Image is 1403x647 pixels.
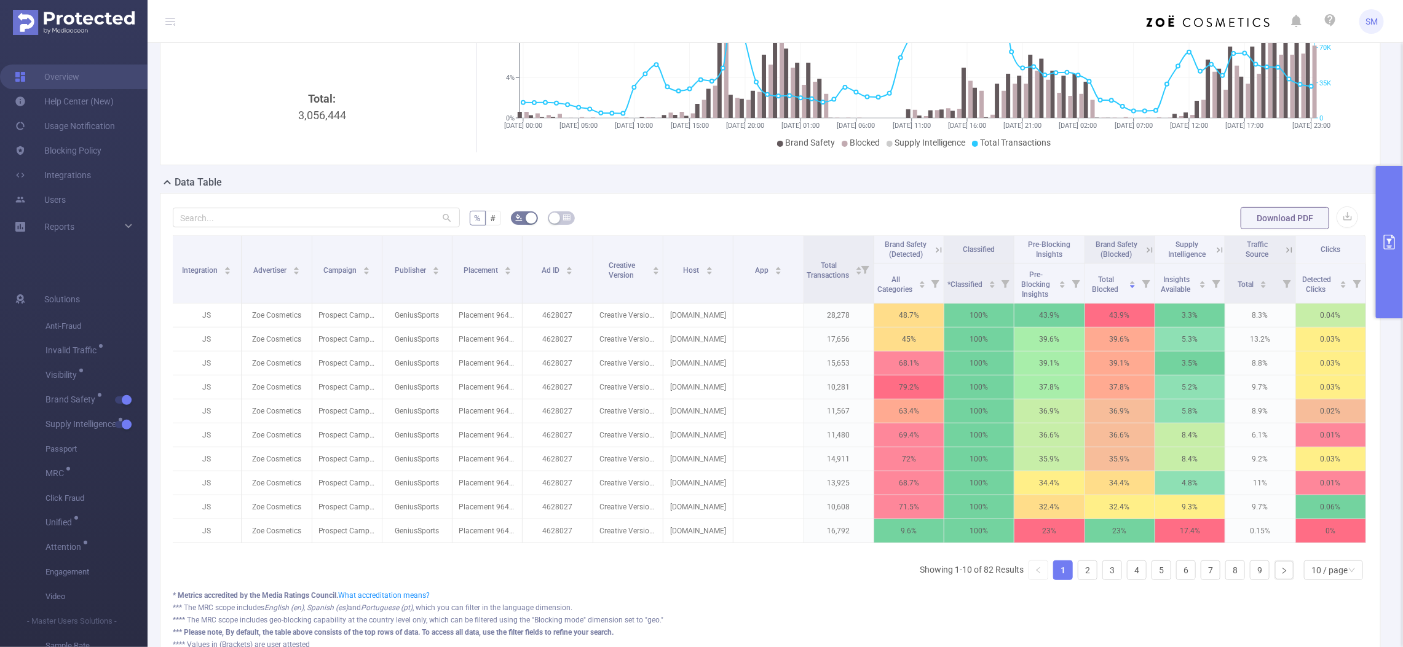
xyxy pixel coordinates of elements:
[1170,122,1208,130] tspan: [DATE] 12:00
[172,399,241,423] p: JS
[523,304,592,327] p: 4628027
[1078,561,1097,579] a: 2
[874,423,944,447] p: 69.4%
[1014,447,1084,471] p: 35.9%
[989,279,996,286] div: Sort
[1278,264,1295,303] i: Filter menu
[382,471,452,495] p: GeniusSports
[1321,245,1340,254] span: Clicks
[1319,79,1331,87] tspan: 35K
[1059,279,1066,286] div: Sort
[1059,279,1065,283] i: icon: caret-up
[312,304,382,327] p: Prospect Campaign
[1246,240,1268,259] span: Traffic Source
[989,283,995,287] i: icon: caret-down
[874,447,944,471] p: 72%
[1260,283,1267,287] i: icon: caret-down
[1199,283,1206,287] i: icon: caret-down
[15,138,101,163] a: Blocking Policy
[45,486,148,511] span: Click Fraud
[323,266,358,275] span: Campaign
[877,275,914,294] span: All Categories
[523,447,592,471] p: 4628027
[593,495,663,519] p: Creative Version 37771064
[919,279,925,283] i: icon: caret-up
[453,399,522,423] p: Placement 9640677
[1155,423,1225,447] p: 8.4%
[1115,122,1153,130] tspan: [DATE] 07:00
[593,327,663,351] p: Creative Version 37771067
[293,265,300,272] div: Sort
[224,265,231,272] div: Sort
[1096,240,1137,259] span: Brand Safety (Blocked)
[593,423,663,447] p: Creative Version 37771067
[382,304,452,327] p: GeniusSports
[997,264,1014,303] i: Filter menu
[1029,240,1071,259] span: Pre-Blocking Insights
[382,447,452,471] p: GeniusSports
[593,471,663,495] p: Creative Version 37771067
[382,495,452,519] p: GeniusSports
[453,351,522,375] p: Placement 9640679
[1225,560,1245,580] li: 8
[45,518,76,527] span: Unified
[1152,561,1171,579] a: 5
[1155,304,1225,327] p: 3.3%
[663,327,733,351] p: [DOMAIN_NAME]
[453,471,522,495] p: Placement 9640675
[652,265,659,269] i: icon: caret-up
[1311,561,1348,579] div: 10 / page
[312,399,382,423] p: Prospect Campaign
[173,208,460,227] input: Search...
[45,420,121,428] span: Supply Intelligence
[45,543,85,551] span: Attention
[1127,560,1147,580] li: 4
[963,245,995,254] span: Classified
[804,399,874,423] p: 11,567
[1225,423,1295,447] p: 6.1%
[242,304,311,327] p: Zoe Cosmetics
[172,375,241,399] p: JS
[1225,351,1295,375] p: 8.8%
[242,495,311,519] p: Zoe Cosmetics
[453,327,522,351] p: Placement 9640675
[944,351,1014,375] p: 100%
[506,74,515,82] tspan: 4%
[523,471,592,495] p: 4628027
[432,265,439,269] i: icon: caret-up
[1251,561,1269,579] a: 9
[253,266,288,275] span: Advertiser
[874,304,944,327] p: 48.7%
[1225,375,1295,399] p: 9.7%
[1054,561,1072,579] a: 1
[1238,280,1255,289] span: Total
[944,471,1014,495] p: 100%
[1225,304,1295,327] p: 8.3%
[706,265,713,269] i: icon: caret-up
[944,327,1014,351] p: 100%
[593,304,663,327] p: Creative Version 37771065
[1085,471,1155,495] p: 34.4%
[1014,423,1084,447] p: 36.6%
[382,399,452,423] p: GeniusSports
[1199,279,1206,286] div: Sort
[609,261,636,280] span: Creative Version
[45,437,148,461] span: Passport
[1303,275,1332,294] span: Detected Clicks
[1281,567,1288,574] i: icon: right
[491,213,496,223] span: #
[1161,275,1192,294] span: Insights Available
[944,304,1014,327] p: 100%
[874,327,944,351] p: 45%
[515,214,523,221] i: icon: bg-colors
[652,270,659,273] i: icon: caret-down
[172,304,241,327] p: JS
[1155,447,1225,471] p: 8.4%
[242,423,311,447] p: Zoe Cosmetics
[312,351,382,375] p: Prospect Campaign
[1085,304,1155,327] p: 43.9%
[593,375,663,399] p: Creative Version 37771056
[453,375,522,399] p: Placement 9640647
[1199,279,1206,283] i: icon: caret-up
[172,351,241,375] p: JS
